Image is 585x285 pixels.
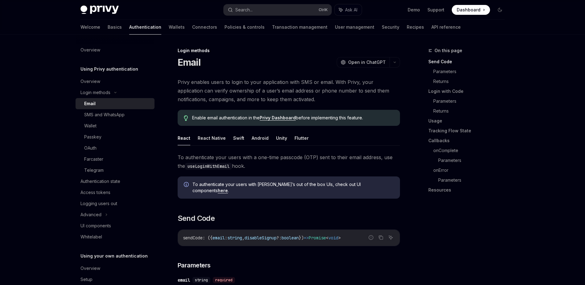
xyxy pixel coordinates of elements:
a: SMS and WhatsApp [76,109,154,120]
div: Overview [80,46,100,54]
button: Unity [276,131,287,145]
a: Parameters [438,155,510,165]
a: Recipes [407,20,424,35]
h5: Using your own authentication [80,252,148,260]
span: To authenticate your users with [PERSON_NAME]’s out of the box UIs, check out UI components . [192,181,394,194]
button: React Native [198,131,226,145]
button: Ask AI [335,4,362,15]
span: Privy enables users to login to your application with SMS or email. With Privy, your application ... [178,78,400,104]
a: Transaction management [272,20,328,35]
button: Swift [233,131,244,145]
div: OAuth [84,144,97,152]
a: Dashboard [452,5,490,15]
a: Overview [76,263,154,274]
a: Support [427,7,444,13]
a: Farcaster [76,154,154,165]
a: Authentication [129,20,161,35]
span: To authenticate your users with a one-time passcode (OTP) sent to their email address, use the hook. [178,153,400,170]
div: Farcaster [84,155,103,163]
a: Access tokens [76,187,154,198]
button: Report incorrect code [367,233,375,242]
a: Wallets [169,20,185,35]
button: Toggle dark mode [495,5,505,15]
div: Logging users out [80,200,117,207]
div: Passkey [84,133,101,141]
span: : [225,235,227,241]
span: sendCode [183,235,203,241]
a: User management [335,20,374,35]
span: disableSignup [245,235,277,241]
a: Authentication state [76,176,154,187]
span: => [304,235,309,241]
button: React [178,131,190,145]
a: Telegram [76,165,154,176]
span: Ctrl K [319,7,328,12]
div: Login methods [178,47,400,54]
span: : ({ [203,235,212,241]
span: , [242,235,245,241]
a: Policies & controls [225,20,265,35]
span: ?: [277,235,282,241]
button: Flutter [295,131,309,145]
span: string [195,278,208,283]
a: Usage [428,116,510,126]
div: Email [84,100,96,107]
span: On this page [435,47,462,54]
span: > [338,235,341,241]
a: Email [76,98,154,109]
a: Callbacks [428,136,510,146]
button: Android [252,131,269,145]
a: Parameters [433,96,510,106]
span: string [227,235,242,241]
div: email [178,277,190,283]
a: Parameters [433,67,510,76]
a: Demo [408,7,420,13]
a: Basics [108,20,122,35]
div: Overview [80,265,100,272]
span: Open in ChatGPT [348,59,386,65]
a: Send Code [428,57,510,67]
button: Ask AI [387,233,395,242]
a: Privy Dashboard [260,115,296,121]
div: Overview [80,78,100,85]
a: Parameters [438,175,510,185]
a: Tracking Flow State [428,126,510,136]
h5: Using Privy authentication [80,65,138,73]
span: Parameters [178,261,211,270]
a: Setup [76,274,154,285]
svg: Tip [184,115,188,121]
img: dark logo [80,6,119,14]
a: UI components [76,220,154,231]
a: Returns [433,76,510,86]
div: Setup [80,276,93,283]
span: Ask AI [345,7,357,13]
a: Security [382,20,399,35]
span: email [212,235,225,241]
div: Advanced [80,211,101,218]
span: < [326,235,328,241]
span: Enable email authentication in the before implementing this feature. [192,115,393,121]
span: }) [299,235,304,241]
a: Wallet [76,120,154,131]
span: Promise [309,235,326,241]
a: Logging users out [76,198,154,209]
button: Search...CtrlK [224,4,332,15]
a: Returns [433,106,510,116]
span: Dashboard [457,7,480,13]
a: Connectors [192,20,217,35]
div: Whitelabel [80,233,102,241]
span: Send Code [178,213,215,223]
a: onComplete [433,146,510,155]
a: Whitelabel [76,231,154,242]
div: Access tokens [80,189,110,196]
div: SMS and WhatsApp [84,111,125,118]
div: UI components [80,222,111,229]
a: Welcome [80,20,100,35]
a: Resources [428,185,510,195]
a: API reference [431,20,461,35]
a: OAuth [76,142,154,154]
div: Wallet [84,122,97,130]
h1: Email [178,57,200,68]
div: Authentication state [80,178,120,185]
div: Login methods [80,89,110,96]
